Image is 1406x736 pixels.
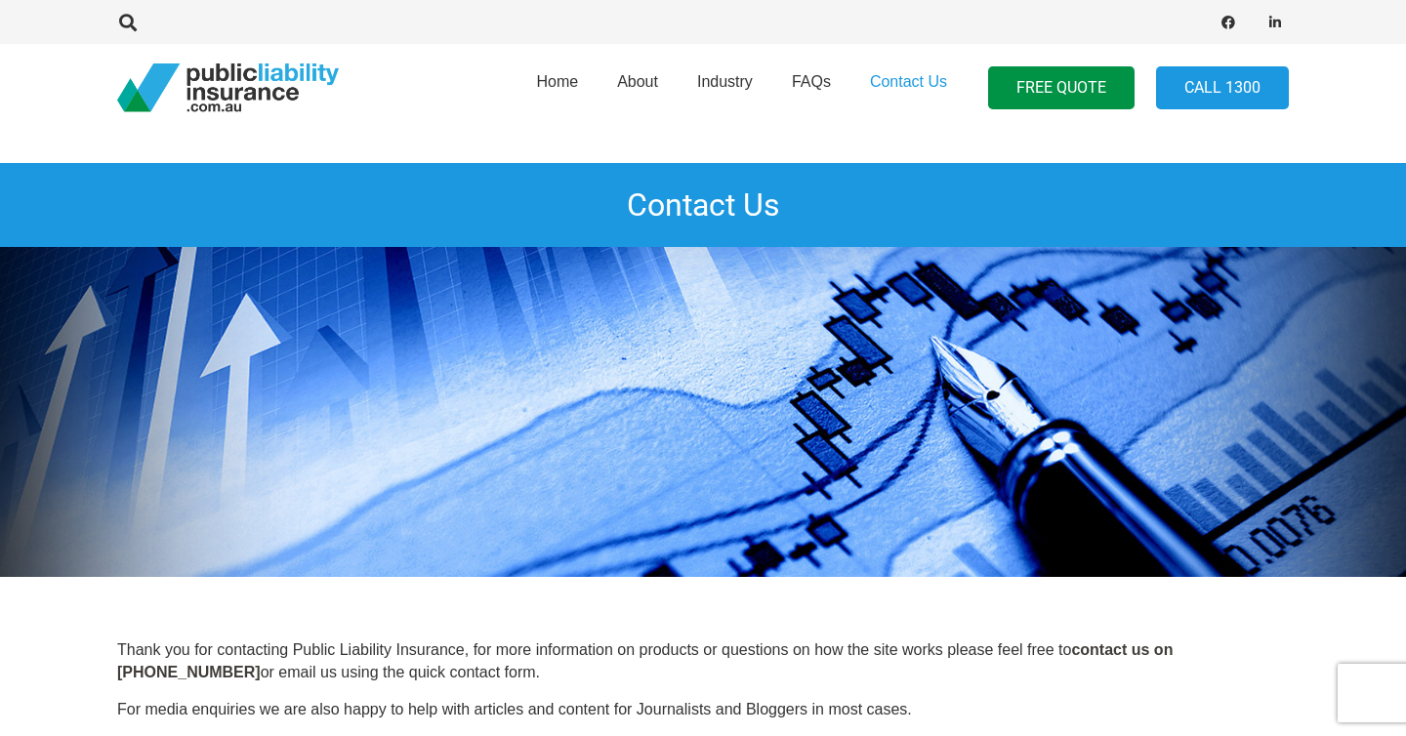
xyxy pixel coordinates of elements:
a: Industry [678,38,772,138]
a: Contact Us [850,38,967,138]
span: Contact Us [870,73,947,90]
strong: contact us on [PHONE_NUMBER] [117,641,1173,679]
a: FREE QUOTE [988,66,1135,110]
span: Industry [697,73,753,90]
a: Facebook [1215,9,1242,36]
p: Thank you for contacting Public Liability Insurance, for more information on products or question... [117,639,1289,683]
a: Home [517,38,598,138]
span: About [617,73,658,90]
a: pli_logotransparent [117,63,339,112]
a: LinkedIn [1261,9,1289,36]
a: About [598,38,678,138]
span: Home [536,73,578,90]
a: Call 1300 [1156,66,1289,110]
a: FAQs [772,38,850,138]
span: FAQs [792,73,831,90]
a: Search [108,14,147,31]
p: For media enquiries we are also happy to help with articles and content for Journalists and Blogg... [117,699,1289,720]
